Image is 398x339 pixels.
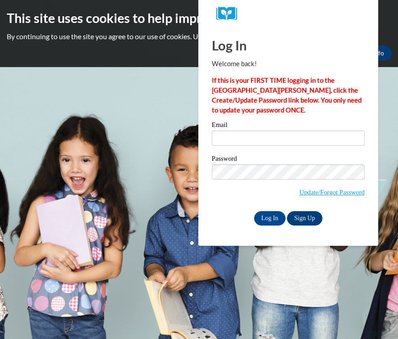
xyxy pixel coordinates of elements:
iframe: Button to launch messaging window [362,303,391,332]
strong: If this is your FIRST TIME logging in to the [GEOGRAPHIC_DATA][PERSON_NAME], click the Create/Upd... [212,77,362,114]
h2: This site uses cookies to help improve your learning experience. [7,9,391,27]
img: Logo brand [216,7,243,21]
a: COX Campus [216,7,360,21]
a: Update/Forgot Password [300,189,365,196]
label: Email [212,122,365,131]
label: Password [212,155,365,164]
p: By continuing to use the site you agree to our use of cookies. Use the ‘More info’ button to read... [7,32,391,41]
h1: Log In [212,36,365,54]
a: Sign Up [287,211,322,226]
p: Welcome back! [212,59,365,69]
input: Log In [254,211,286,226]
